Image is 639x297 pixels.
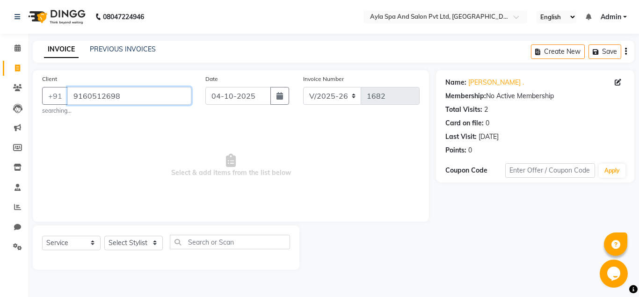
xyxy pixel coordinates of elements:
[445,91,486,101] div: Membership:
[445,105,482,115] div: Total Visits:
[445,78,466,87] div: Name:
[445,145,466,155] div: Points:
[445,118,484,128] div: Card on file:
[445,91,625,101] div: No Active Membership
[484,105,488,115] div: 2
[588,44,621,59] button: Save
[44,41,79,58] a: INVOICE
[445,132,477,142] div: Last Visit:
[468,78,524,87] a: [PERSON_NAME] .
[24,4,88,30] img: logo
[479,132,499,142] div: [DATE]
[67,87,191,105] input: Search by Name/Mobile/Email/Code
[103,4,144,30] b: 08047224946
[42,119,420,212] span: Select & add items from the list below
[486,118,489,128] div: 0
[205,75,218,83] label: Date
[505,163,595,178] input: Enter Offer / Coupon Code
[599,164,625,178] button: Apply
[531,44,585,59] button: Create New
[42,107,191,115] small: searching...
[42,75,57,83] label: Client
[170,235,290,249] input: Search or Scan
[600,260,630,288] iframe: chat widget
[445,166,505,175] div: Coupon Code
[90,45,156,53] a: PREVIOUS INVOICES
[468,145,472,155] div: 0
[303,75,344,83] label: Invoice Number
[601,12,621,22] span: Admin
[42,87,68,105] button: +91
